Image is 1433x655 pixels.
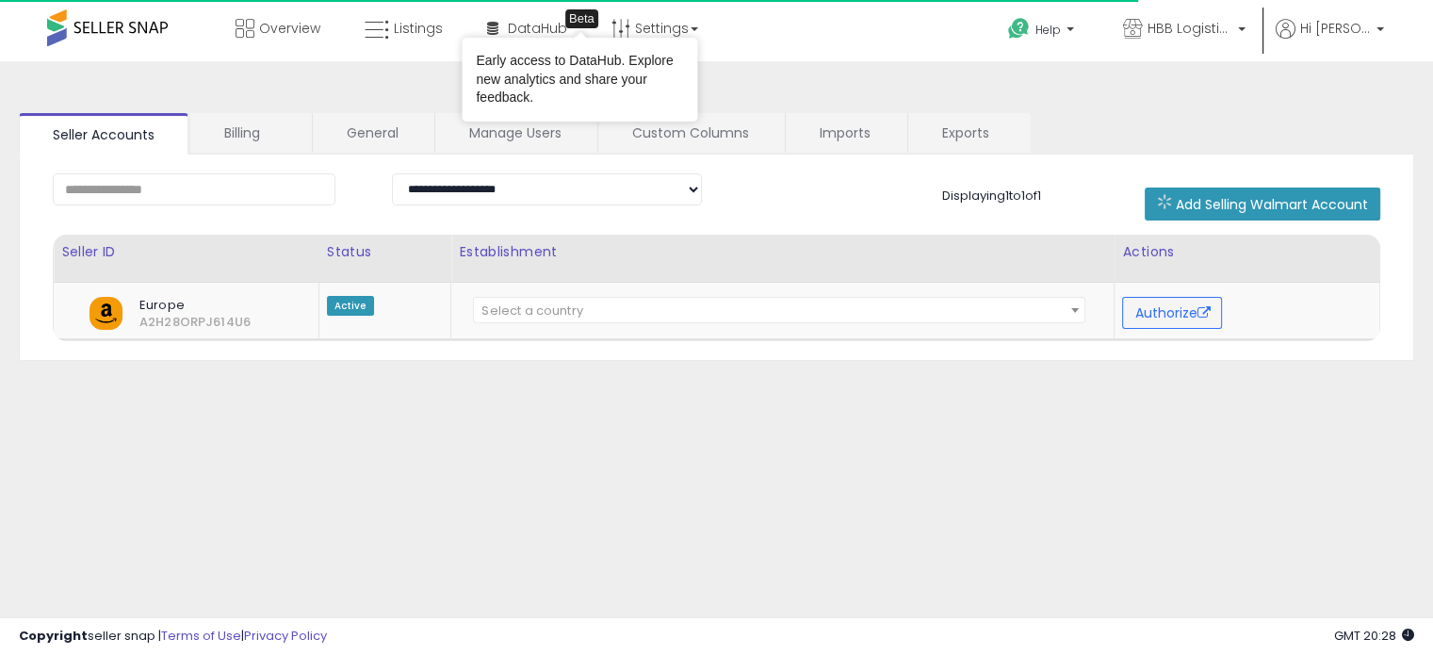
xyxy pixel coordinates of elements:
button: Add Selling Walmart Account [1145,188,1380,221]
span: Select a country [481,302,582,319]
a: Custom Columns [598,113,783,153]
span: HBB Logistics [1148,19,1232,38]
img: amazon.png [90,297,122,330]
span: A2H28ORPJ614U6 [125,314,154,331]
a: Billing [190,113,310,153]
a: Imports [786,113,905,153]
span: Displaying 1 to 1 of 1 [942,187,1041,205]
a: Exports [908,113,1029,153]
a: Terms of Use [161,627,241,645]
div: Establishment [459,242,1106,262]
a: Hi [PERSON_NAME] [1276,19,1384,61]
a: Manage Users [435,113,595,153]
span: DataHub [508,19,567,38]
span: 2025-09-12 20:28 GMT [1334,627,1414,645]
span: Hi [PERSON_NAME] [1300,19,1371,38]
div: Early access to DataHub. Explore new analytics and share your feedback. [476,52,683,107]
i: Get Help [1007,17,1031,41]
div: seller snap | | [19,628,327,646]
button: Authorize [1122,297,1222,329]
div: Tooltip anchor [565,9,598,28]
div: Status [327,242,444,262]
a: General [313,113,432,153]
a: Help [993,3,1093,61]
span: Overview [259,19,320,38]
span: Add Selling Walmart Account [1176,195,1368,214]
span: Europe [125,297,276,314]
a: Seller Accounts [19,113,188,155]
span: Help [1035,22,1061,38]
strong: Copyright [19,627,88,645]
span: Active [327,296,374,316]
span: Listings [394,19,443,38]
div: Actions [1122,242,1372,262]
div: Seller ID [61,242,311,262]
a: Privacy Policy [244,627,327,645]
